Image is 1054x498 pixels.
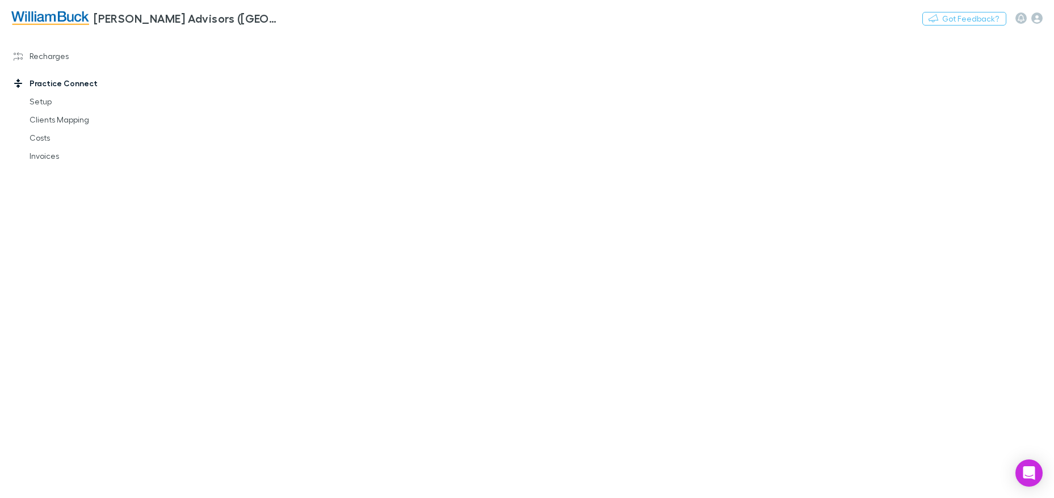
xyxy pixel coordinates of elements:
a: Recharges [2,47,153,65]
img: William Buck Advisors (WA) Pty Ltd's Logo [11,11,89,25]
a: Setup [18,92,153,111]
a: Invoices [18,147,153,165]
a: Costs [18,129,153,147]
a: Practice Connect [2,74,153,92]
button: Got Feedback? [922,12,1006,26]
a: [PERSON_NAME] Advisors ([GEOGRAPHIC_DATA]) Pty Ltd [5,5,288,32]
a: Clients Mapping [18,111,153,129]
div: Open Intercom Messenger [1015,459,1043,487]
h3: [PERSON_NAME] Advisors ([GEOGRAPHIC_DATA]) Pty Ltd [94,11,282,25]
